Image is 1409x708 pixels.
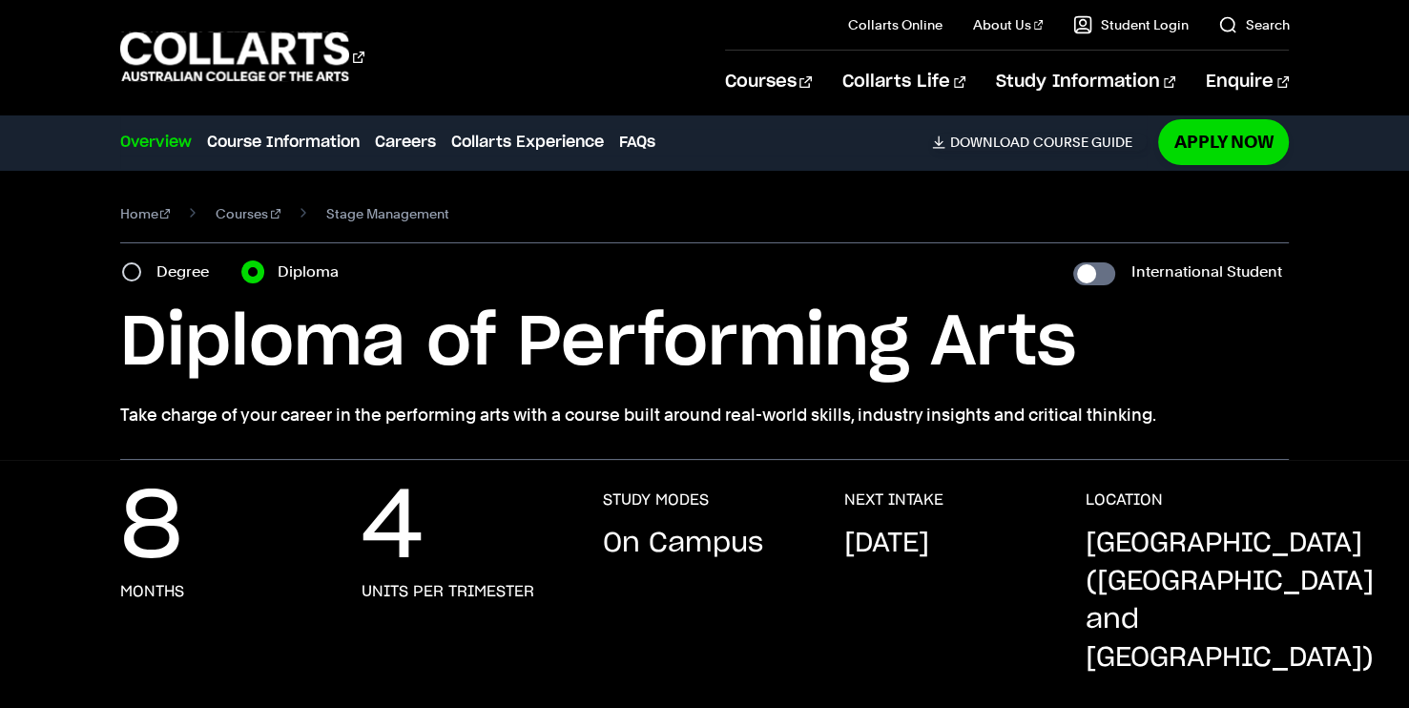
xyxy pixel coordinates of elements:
a: About Us [973,15,1044,34]
h3: STUDY MODES [603,490,709,510]
a: Course Information [207,131,360,154]
a: Study Information [996,51,1175,114]
h3: LOCATION [1086,490,1163,510]
h1: Diploma of Performing Arts [120,301,1290,386]
a: DownloadCourse Guide [932,134,1147,151]
a: Collarts Experience [451,131,604,154]
a: Collarts Life [842,51,965,114]
a: Courses [725,51,812,114]
a: Courses [216,200,280,227]
a: Apply Now [1158,119,1289,164]
a: Home [120,200,171,227]
h3: NEXT INTAKE [844,490,943,510]
p: 8 [120,490,182,567]
p: Take charge of your career in the performing arts with a course built around real-world skills, i... [120,402,1290,428]
a: Enquire [1206,51,1289,114]
p: 4 [362,490,424,567]
label: Degree [156,259,220,285]
a: Careers [375,131,436,154]
span: Stage Management [326,200,449,227]
a: Overview [120,131,192,154]
span: Download [949,134,1028,151]
h3: months [120,582,184,601]
div: Go to homepage [120,30,364,84]
a: Search [1218,15,1289,34]
label: Diploma [278,259,350,285]
p: [DATE] [844,525,929,563]
p: [GEOGRAPHIC_DATA] ([GEOGRAPHIC_DATA] and [GEOGRAPHIC_DATA]) [1086,525,1374,677]
a: FAQs [619,131,655,154]
h3: units per trimester [362,582,534,601]
a: Student Login [1073,15,1188,34]
a: Collarts Online [848,15,943,34]
p: On Campus [603,525,763,563]
label: International Student [1130,259,1281,285]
